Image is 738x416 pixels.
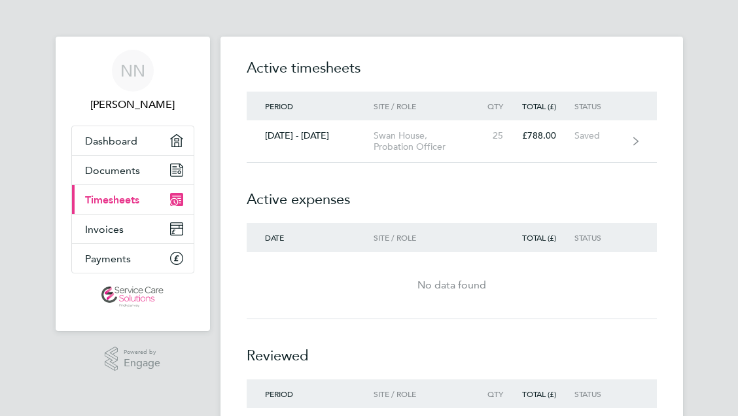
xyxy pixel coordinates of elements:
span: Nicole Nyamwiza [71,97,194,113]
a: Powered byEngage [105,347,160,372]
h2: Reviewed [247,319,657,379]
span: Timesheets [85,194,139,206]
div: Total (£) [521,389,575,398]
div: Qty [480,101,521,111]
span: Engage [124,358,160,369]
a: Invoices [72,215,194,243]
div: 25 [480,130,521,141]
div: Site / Role [374,389,480,398]
span: Dashboard [85,135,137,147]
div: Site / Role [374,101,480,111]
div: [DATE] - [DATE] [247,130,374,141]
span: Documents [85,164,140,177]
div: Qty [480,389,521,398]
span: Period [265,389,293,399]
div: Swan House, Probation Officer [374,130,480,152]
span: Powered by [124,347,160,358]
a: Timesheets [72,185,194,214]
a: Go to home page [71,286,194,307]
h2: Active timesheets [247,58,657,92]
div: Total (£) [521,233,575,242]
a: Payments [72,244,194,273]
a: Dashboard [72,126,194,155]
a: Documents [72,156,194,184]
div: Status [574,233,632,242]
div: Site / Role [374,233,480,242]
span: NN [120,62,145,79]
span: Period [265,101,293,111]
nav: Main navigation [56,37,210,331]
h2: Active expenses [247,163,657,223]
a: NN[PERSON_NAME] [71,50,194,113]
div: Date [247,233,374,242]
div: Total (£) [521,101,575,111]
img: servicecare-logo-retina.png [101,286,163,307]
div: Status [574,389,632,398]
div: £788.00 [521,130,575,141]
span: Invoices [85,223,124,235]
div: Status [574,101,632,111]
a: [DATE] - [DATE]Swan House, Probation Officer25£788.00Saved [247,120,657,163]
span: Payments [85,252,131,265]
div: Saved [574,130,632,141]
div: No data found [247,277,657,293]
